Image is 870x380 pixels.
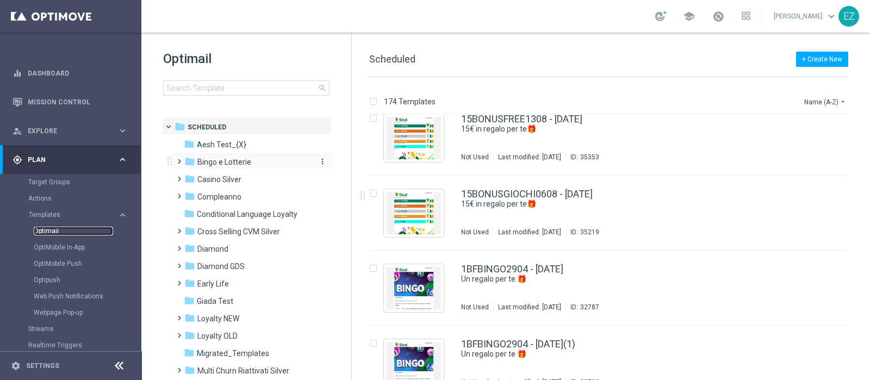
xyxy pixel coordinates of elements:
span: keyboard_arrow_down [825,10,837,22]
a: Dashboard [28,59,128,88]
div: Dashboard [13,59,128,88]
div: Web Push Notifications [34,288,140,304]
div: Press SPACE to select this row. [358,251,868,326]
i: folder [184,208,195,219]
div: Not Used [461,228,489,236]
div: 32787 [580,303,599,312]
i: folder [184,313,195,323]
i: gps_fixed [13,155,22,165]
button: Templates keyboard_arrow_right [28,210,128,219]
button: Mission Control [12,98,128,107]
div: 15€ in regalo per te🎁 [461,124,801,134]
a: 15BONUSFREE1308 - [DATE] [461,114,582,124]
div: Un regalo per te 🎁 [461,274,801,284]
button: + Create New [796,52,848,67]
div: Optipush [34,272,140,288]
div: Realtime Triggers [28,337,140,353]
i: keyboard_arrow_right [117,210,128,220]
a: OptiMobile Push [34,259,113,268]
i: folder [184,260,195,271]
button: Name (A-Z)arrow_drop_down [803,95,848,108]
span: Multi Churn Riattivati Silver [197,366,289,376]
i: equalizer [13,68,22,78]
span: search [318,84,327,92]
span: Early Life [197,279,229,289]
a: Un regalo per te 🎁 [461,349,776,359]
i: folder [184,365,195,376]
div: EZ [838,6,859,27]
div: Optimail [34,223,140,239]
i: arrow_drop_down [838,97,847,106]
div: Not Used [461,303,489,312]
img: 35219.jpeg [387,192,441,234]
a: Target Groups [28,178,113,186]
a: 15BONUSGIOCHI0608 - [DATE] [461,189,593,199]
span: Conditional Language Loyalty [197,209,297,219]
div: OptiMobile Push [34,256,140,272]
a: 1BFBINGO2904 - [DATE] [461,264,563,274]
div: Templates [28,207,140,321]
i: folder [184,347,195,358]
a: Streams [28,325,113,333]
span: Aesh Test_{X} [197,140,246,149]
div: OptiMobile In-App [34,239,140,256]
span: Bingo e Lotterie [197,157,251,167]
i: settings [11,361,21,371]
div: Explore [13,126,117,136]
span: Loyalty OLD [197,331,238,341]
a: 1BFBINGO2904 - [DATE](1) [461,339,575,349]
a: Realtime Triggers [28,341,113,350]
i: folder [184,156,195,167]
p: 174 Templates [384,97,436,107]
i: folder [184,191,195,202]
span: Cross Selling CVM Silver [197,227,280,236]
img: 35353.jpeg [387,117,441,159]
a: Optipush [34,276,113,284]
div: Streams [28,321,140,337]
a: Web Push Notifications [34,292,113,301]
a: Actions [28,194,113,203]
i: folder [184,173,195,184]
i: folder [175,121,185,132]
span: Diamond [197,244,228,254]
span: Giada Test [197,296,233,306]
i: folder [184,226,195,236]
div: Actions [28,190,140,207]
a: Mission Control [28,88,128,116]
span: Scheduled [369,53,415,65]
i: folder [184,243,195,254]
i: folder [184,278,195,289]
div: Plan [13,155,117,165]
h1: Optimail [163,50,330,67]
div: ID: [565,153,599,161]
i: keyboard_arrow_right [117,126,128,136]
span: Diamond GDS [197,261,245,271]
span: Plan [28,157,117,163]
i: more_vert [318,157,327,166]
input: Search Template [163,80,330,96]
i: folder [184,330,195,341]
button: person_search Explore keyboard_arrow_right [12,127,128,135]
div: Un regalo per te 🎁 [461,349,801,359]
div: 15€ in regalo per te🎁 [461,199,801,209]
div: 35353 [580,153,599,161]
i: folder [184,139,195,149]
div: ID: [565,303,599,312]
span: Casino Silver [197,175,241,184]
a: Settings [26,363,59,369]
img: 32787.jpeg [387,267,441,309]
span: school [683,10,695,22]
span: Explore [28,128,117,134]
div: Last modified: [DATE] [494,153,565,161]
button: more_vert [316,157,327,167]
div: Mission Control [13,88,128,116]
a: OptiMobile In-App [34,243,113,252]
button: gps_fixed Plan keyboard_arrow_right [12,155,128,164]
div: Press SPACE to select this row. [358,101,868,176]
span: Templates [29,211,107,218]
a: Webpage Pop-up [34,308,113,317]
span: Scheduled [188,122,226,132]
div: Not Used [461,153,489,161]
